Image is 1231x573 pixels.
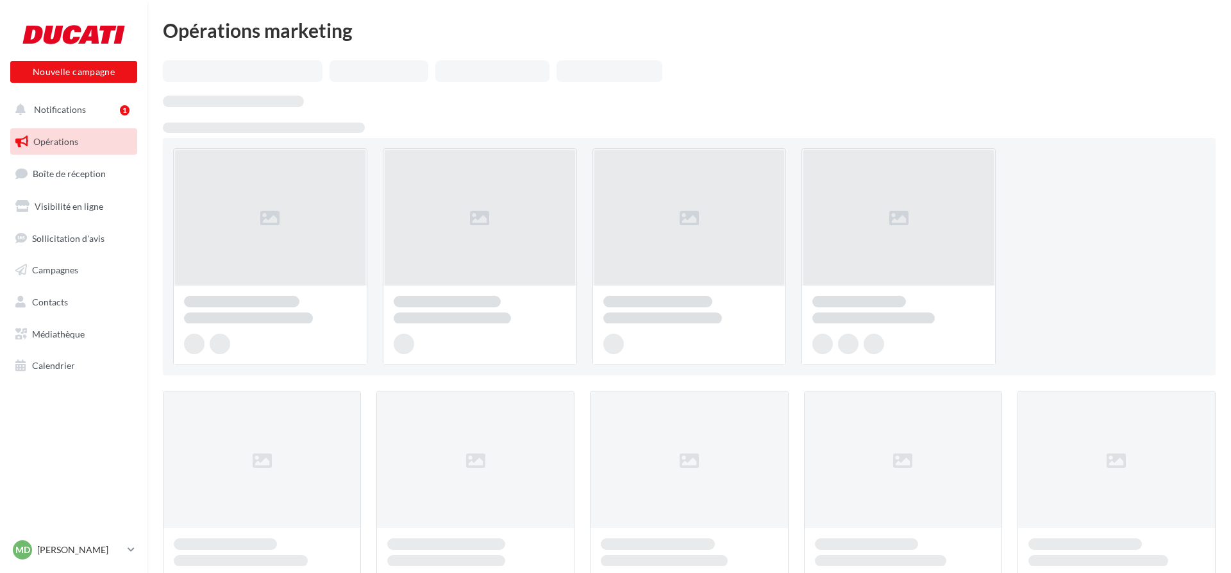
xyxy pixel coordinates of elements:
[163,21,1216,40] div: Opérations marketing
[8,352,140,379] a: Calendrier
[10,61,137,83] button: Nouvelle campagne
[15,543,30,556] span: MD
[32,360,75,371] span: Calendrier
[32,264,78,275] span: Campagnes
[33,168,106,179] span: Boîte de réception
[8,160,140,187] a: Boîte de réception
[8,321,140,348] a: Médiathèque
[32,296,68,307] span: Contacts
[8,128,140,155] a: Opérations
[10,538,137,562] a: MD [PERSON_NAME]
[35,201,103,212] span: Visibilité en ligne
[8,193,140,220] a: Visibilité en ligne
[34,104,86,115] span: Notifications
[37,543,122,556] p: [PERSON_NAME]
[8,225,140,252] a: Sollicitation d'avis
[120,105,130,115] div: 1
[33,136,78,147] span: Opérations
[8,96,135,123] button: Notifications 1
[32,232,105,243] span: Sollicitation d'avis
[8,289,140,316] a: Contacts
[32,329,85,339] span: Médiathèque
[8,257,140,284] a: Campagnes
